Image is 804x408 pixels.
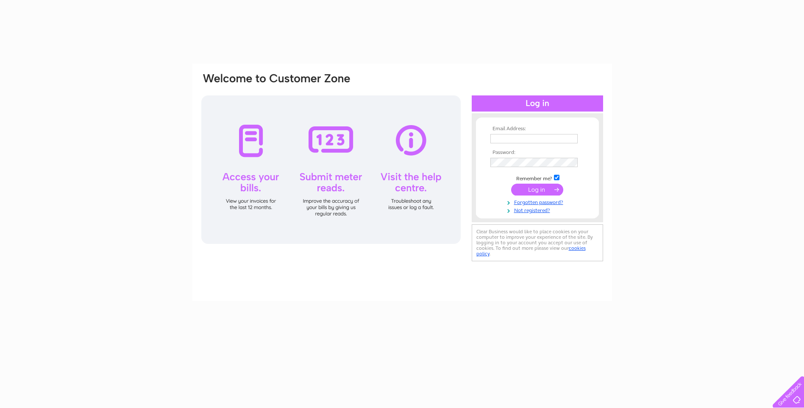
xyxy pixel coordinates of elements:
[511,184,563,196] input: Submit
[488,150,587,156] th: Password:
[488,126,587,132] th: Email Address:
[476,245,586,257] a: cookies policy
[490,198,587,206] a: Forgotten password?
[490,206,587,214] a: Not registered?
[472,224,603,261] div: Clear Business would like to place cookies on your computer to improve your experience of the sit...
[488,173,587,182] td: Remember me?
